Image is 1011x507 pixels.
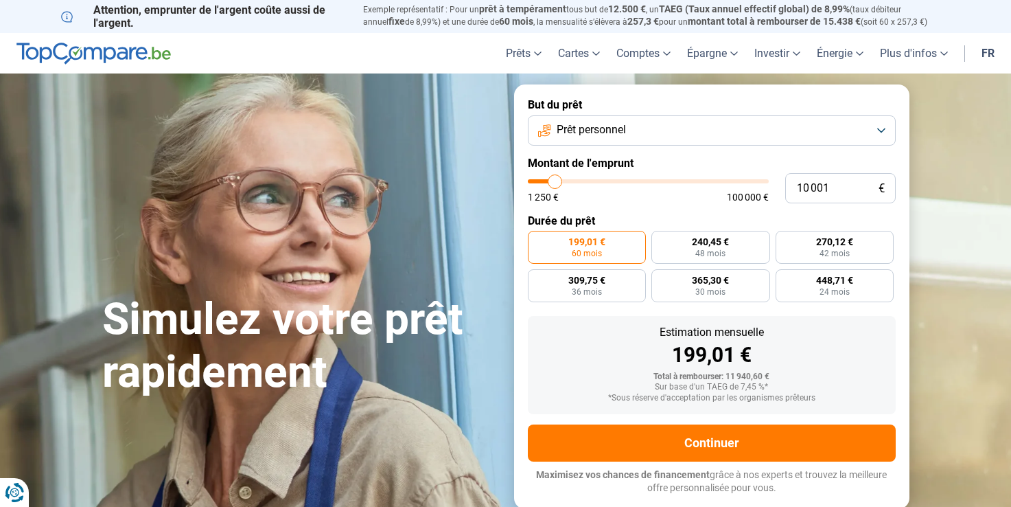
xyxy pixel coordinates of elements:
span: 42 mois [820,249,850,258]
p: Exemple représentatif : Pour un tous but de , un (taux débiteur annuel de 8,99%) et une durée de ... [363,3,951,28]
span: Prêt personnel [557,122,626,137]
span: 240,45 € [692,237,729,247]
div: Total à rembourser: 11 940,60 € [539,372,885,382]
span: montant total à rembourser de 15.438 € [688,16,861,27]
a: Énergie [809,33,872,74]
span: 36 mois [572,288,602,296]
p: Attention, emprunter de l'argent coûte aussi de l'argent. [61,3,347,30]
img: TopCompare [16,43,171,65]
span: 48 mois [695,249,725,258]
span: 60 mois [572,249,602,258]
a: Comptes [608,33,679,74]
span: € [879,183,885,194]
span: 30 mois [695,288,725,296]
label: Durée du prêt [528,214,896,227]
span: 365,30 € [692,275,729,285]
span: TAEG (Taux annuel effectif global) de 8,99% [659,3,850,14]
div: Estimation mensuelle [539,327,885,338]
span: 100 000 € [727,192,769,202]
span: 199,01 € [568,237,605,247]
div: *Sous réserve d'acceptation par les organismes prêteurs [539,394,885,403]
a: Cartes [550,33,608,74]
div: 199,01 € [539,345,885,365]
span: fixe [388,16,405,27]
span: 270,12 € [816,237,853,247]
span: 448,71 € [816,275,853,285]
a: Plus d'infos [872,33,956,74]
label: Montant de l'emprunt [528,157,896,170]
h1: Simulez votre prêt rapidement [102,293,498,399]
span: Maximisez vos chances de financement [536,469,710,480]
a: Épargne [679,33,746,74]
button: Continuer [528,425,896,462]
span: 24 mois [820,288,850,296]
span: 309,75 € [568,275,605,285]
a: Prêts [498,33,550,74]
p: grâce à nos experts et trouvez la meilleure offre personnalisée pour vous. [528,469,896,495]
a: Investir [746,33,809,74]
span: 12.500 € [608,3,646,14]
div: Sur base d'un TAEG de 7,45 %* [539,383,885,392]
span: 257,3 € [627,16,659,27]
span: 1 250 € [528,192,559,202]
a: fr [973,33,1003,74]
button: Prêt personnel [528,115,896,146]
span: 60 mois [499,16,533,27]
label: But du prêt [528,98,896,111]
span: prêt à tempérament [479,3,566,14]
